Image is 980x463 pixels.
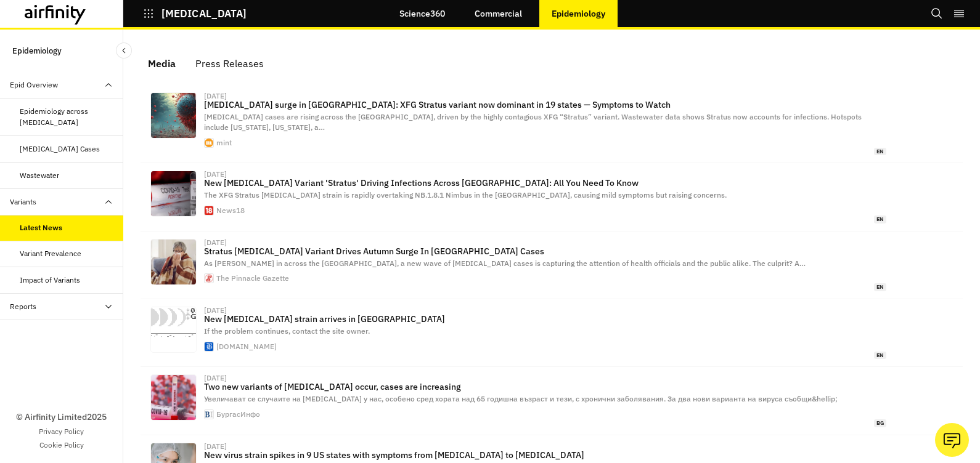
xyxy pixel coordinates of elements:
div: [DATE] [204,374,227,382]
a: Privacy Policy [39,426,84,437]
div: Variant Prevalence [20,248,81,259]
span: en [874,148,886,156]
p: Epidemiology [552,9,605,18]
button: Search [931,3,943,24]
img: covid19-2025-07-518e661ea06d0db24eae18e57e75e0b4-16x9.jpg [151,171,196,216]
div: Reports [10,301,36,312]
img: etICpT2ul1QAAAAASUVORK5CYII= [151,307,196,352]
img: 2a4ab5495673f4e32d823dc0b6aa327c.jpg [151,375,196,420]
div: [DATE] [204,239,227,246]
div: [DOMAIN_NAME] [216,343,277,350]
span: The XFG Stratus [MEDICAL_DATA] strain is rapidly overtaking NB.1.8.1 Nimbus in the [GEOGRAPHIC_DA... [204,190,727,199]
a: [DATE]Two new variants of [MEDICAL_DATA] occur, cases are increasingУвеличават се случаите на [ME... [141,367,963,435]
span: If the problem continues, contact the site owner. [204,326,370,336]
button: Close Sidebar [116,42,132,58]
div: Press Releases [195,54,264,73]
p: [MEDICAL_DATA] [161,8,247,19]
a: [DATE]New [MEDICAL_DATA] strain arrives in [GEOGRAPHIC_DATA]If the problem continues, contact the... [141,299,963,367]
img: mintfavi-1.svg [205,139,213,147]
p: [MEDICAL_DATA] surge in [GEOGRAPHIC_DATA]: XFG Stratus variant now dominant in 19 states — Sympto... [204,100,886,110]
button: Ask our analysts [935,423,969,457]
span: en [874,215,886,223]
div: mint [216,139,232,147]
p: New [MEDICAL_DATA] Variant 'Stratus' Driving Infections Across [GEOGRAPHIC_DATA]: All You Need To... [204,178,886,188]
img: news18_512x512.png [205,206,213,215]
img: f45919e1ed0b119894ea5cc82e990dd70c882cf3bc5280_1759425974310_1759425974500.jpg [151,93,196,138]
img: faviconV2 [205,342,213,351]
div: Latest News [20,222,62,233]
p: Two new variants of [MEDICAL_DATA] occur, cases are increasing [204,382,886,392]
div: Epidemiology across [MEDICAL_DATA] [20,106,113,128]
p: Epidemiology [12,39,62,62]
div: News18 [216,207,245,214]
div: [MEDICAL_DATA] Cases [20,143,100,155]
div: Media [148,54,176,73]
img: favicon.ico [205,274,213,283]
div: [DATE] [204,307,227,314]
span: Увеличават се случаите на [MEDICAL_DATA] у нас, особено сред хората над 65 годишна възраст и тези... [204,394,838,403]
div: Epid Overview [10,79,58,91]
span: en [874,352,886,360]
p: New virus strain spikes in 9 US states with symptoms from [MEDICAL_DATA] to [MEDICAL_DATA] [204,450,886,460]
div: [DATE] [204,171,227,178]
div: The Pinnacle Gazette [216,275,289,282]
div: Wastewater [20,170,59,181]
span: [MEDICAL_DATA] cases are rising across the [GEOGRAPHIC_DATA], driven by the highly contagious XFG... [204,112,862,132]
p: © Airfinity Limited 2025 [16,411,107,424]
a: [DATE]New [MEDICAL_DATA] Variant 'Stratus' Driving Infections Across [GEOGRAPHIC_DATA]: All You N... [141,163,963,231]
span: en [874,283,886,291]
div: Variants [10,196,36,207]
span: As [PERSON_NAME] in across the [GEOGRAPHIC_DATA], a new wave of [MEDICAL_DATA] cases is capturing... [204,259,806,268]
a: Cookie Policy [39,440,84,451]
a: [DATE]Stratus [MEDICAL_DATA] Variant Drives Autumn Surge In [GEOGRAPHIC_DATA] CasesAs [PERSON_NAM... [141,231,963,299]
p: New [MEDICAL_DATA] strain arrives in [GEOGRAPHIC_DATA] [204,314,886,324]
div: БургасИнфо [216,411,260,418]
button: [MEDICAL_DATA] [143,3,247,24]
p: Stratus [MEDICAL_DATA] Variant Drives Autumn Surge In [GEOGRAPHIC_DATA] Cases [204,246,886,256]
span: bg [874,419,886,427]
div: [DATE] [204,92,227,100]
div: Impact of Variants [20,275,80,286]
img: favicon.ico [205,410,213,419]
div: [DATE] [204,443,227,450]
img: tpg%2Fsources%2F504f29fa-2681-45f5-9fc0-502f323840de.jpeg [151,240,196,284]
a: [DATE][MEDICAL_DATA] surge in [GEOGRAPHIC_DATA]: XFG Stratus variant now dominant in 19 states — ... [141,85,963,163]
